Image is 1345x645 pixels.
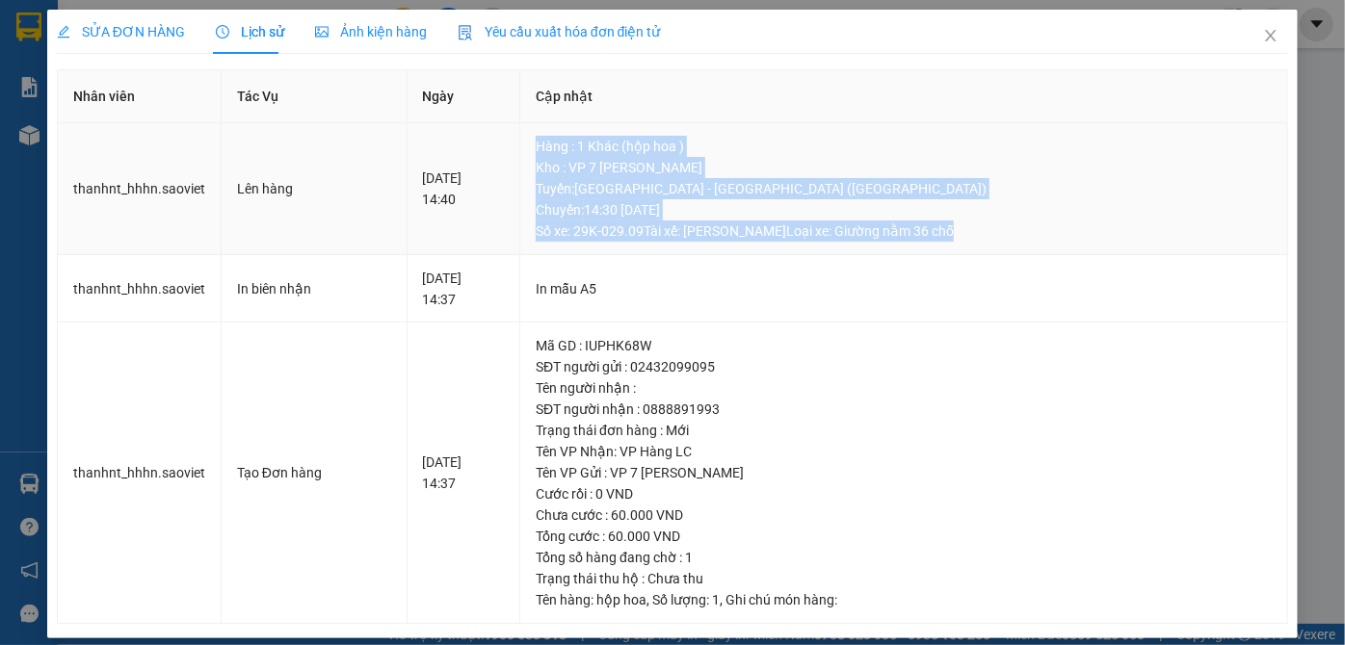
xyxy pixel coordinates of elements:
div: Mã GD : IUPHK68W [536,335,1272,356]
div: In mẫu A5 [536,278,1272,299]
div: Tuyến : [GEOGRAPHIC_DATA] - [GEOGRAPHIC_DATA] ([GEOGRAPHIC_DATA]) Chuyến: 14:30 [DATE] Số xe: 29K... [536,178,1272,242]
div: Tạo Đơn hàng [237,462,391,483]
td: thanhnt_hhhn.saoviet [58,123,222,255]
span: Ảnh kiện hàng [315,24,427,39]
div: Tên VP Nhận: VP Hàng LC [536,441,1272,462]
div: Tổng cước : 60.000 VND [536,526,1272,547]
div: Hàng : 1 Khác (hộp hoa ) [536,136,1272,157]
div: Kho : VP 7 [PERSON_NAME] [536,157,1272,178]
span: clock-circle [216,25,229,39]
div: SĐT người nhận : 0888891993 [536,399,1272,420]
div: [DATE] 14:37 [423,268,505,310]
div: Trạng thái thu hộ : Chưa thu [536,568,1272,589]
div: In biên nhận [237,278,391,299]
td: thanhnt_hhhn.saoviet [58,322,222,624]
img: icon [458,25,473,40]
button: Close [1244,10,1298,64]
div: Tên VP Gửi : VP 7 [PERSON_NAME] [536,462,1272,483]
span: SỬA ĐƠN HÀNG [57,24,185,39]
td: thanhnt_hhhn.saoviet [58,255,222,323]
div: Chưa cước : 60.000 VND [536,504,1272,526]
span: Lịch sử [216,24,284,39]
span: Yêu cầu xuất hóa đơn điện tử [458,24,661,39]
div: Trạng thái đơn hàng : Mới [536,420,1272,441]
div: [DATE] 14:37 [423,451,505,494]
div: [DATE] 14:40 [423,168,505,210]
span: close [1263,28,1279,43]
span: 1 [712,592,720,607]
div: SĐT người gửi : 02432099095 [536,356,1272,377]
span: hộp hoa [596,592,646,607]
span: picture [315,25,329,39]
div: Lên hàng [237,178,391,199]
div: Tổng số hàng đang chờ : 1 [536,547,1272,568]
div: Tên hàng: , Số lượng: , Ghi chú món hàng: [536,589,1272,610]
span: edit [57,25,70,39]
th: Ngày [408,70,521,123]
th: Tác Vụ [222,70,408,123]
div: Cước rồi : 0 VND [536,483,1272,504]
th: Nhân viên [58,70,222,123]
div: Tên người nhận : [536,377,1272,399]
th: Cập nhật [520,70,1288,123]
